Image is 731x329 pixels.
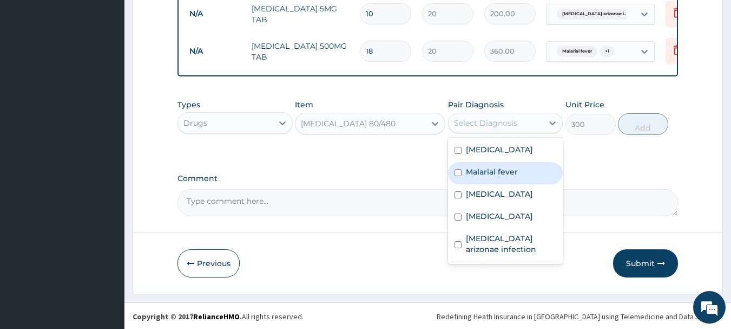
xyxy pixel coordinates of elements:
div: Select Diagnosis [454,118,517,128]
label: Comment [177,174,679,183]
span: + 1 [600,46,615,57]
label: Types [177,100,200,109]
td: [MEDICAL_DATA] 500MG TAB [246,35,354,68]
label: [MEDICAL_DATA] [466,189,533,199]
td: N/A [184,4,246,24]
label: Malarial fever [466,166,518,177]
div: [MEDICAL_DATA] 80/480 [301,118,396,129]
label: Item [295,99,313,110]
label: Unit Price [565,99,604,110]
label: Pair Diagnosis [448,99,504,110]
div: Redefining Heath Insurance in [GEOGRAPHIC_DATA] using Telemedicine and Data Science! [437,311,723,322]
td: N/A [184,41,246,61]
span: Malarial fever [557,46,597,57]
strong: Copyright © 2017 . [133,312,242,321]
a: RelianceHMO [193,312,240,321]
div: Chat with us now [56,61,182,75]
img: d_794563401_company_1708531726252_794563401 [20,54,44,81]
div: Minimize live chat window [177,5,203,31]
textarea: Type your message and hit 'Enter' [5,216,206,254]
label: [MEDICAL_DATA] [466,211,533,222]
span: [MEDICAL_DATA] arizonae i... [557,9,633,20]
label: [MEDICAL_DATA] arizonae infection [466,233,557,255]
button: Submit [613,249,678,278]
div: Drugs [183,118,207,128]
span: We're online! [63,96,149,206]
button: Previous [177,249,240,278]
label: [MEDICAL_DATA] [466,144,533,155]
button: Add [618,113,668,135]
